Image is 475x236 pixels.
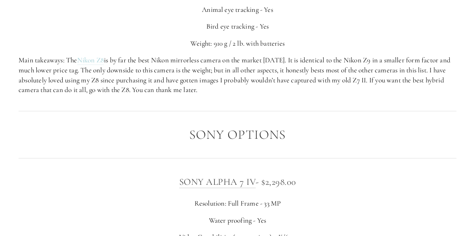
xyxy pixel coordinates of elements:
a: Nikon Z8 [77,56,104,65]
h3: - $2,298.00 [19,174,456,189]
p: Resolution: Full Frame - 33 MP [19,199,456,209]
p: Main takeaways: The is by far the best Nikon mirrorless camera on the market [DATE]. It is identi... [19,55,456,95]
p: Water proofing - Yes [19,216,456,226]
a: SONY ALPHA 7 IV [179,176,256,188]
h2: Sony Options [19,128,456,142]
p: Weight: 910 g / 2 lb. with batteries [19,39,456,49]
p: Bird eye tracking - Yes [19,22,456,32]
p: Animal eye tracking - Yes [19,5,456,15]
